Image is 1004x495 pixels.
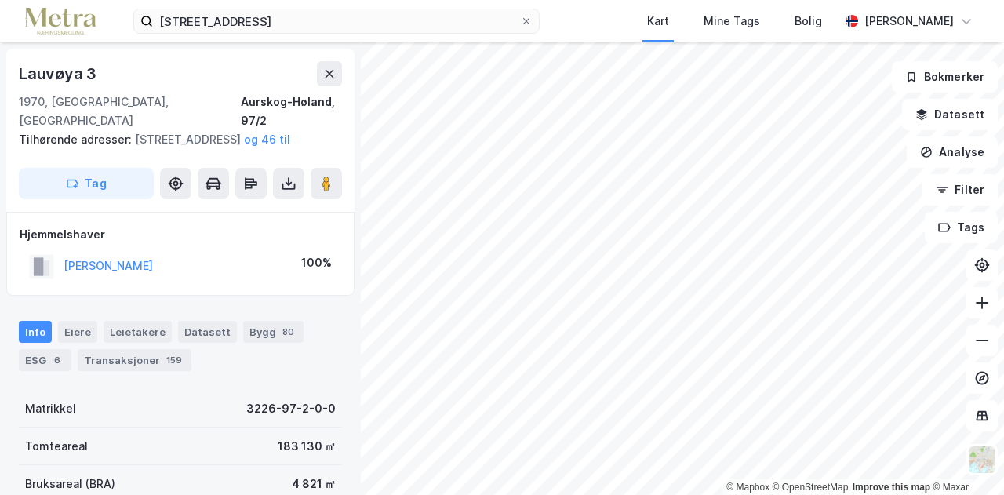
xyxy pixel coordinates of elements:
[25,399,76,418] div: Matrikkel
[279,324,297,340] div: 80
[19,61,100,86] div: Lauvøya 3
[25,8,96,35] img: metra-logo.256734c3b2bbffee19d4.png
[246,399,336,418] div: 3226-97-2-0-0
[907,136,998,168] button: Analyse
[19,349,71,371] div: ESG
[58,321,97,343] div: Eiere
[19,130,329,149] div: [STREET_ADDRESS]
[864,12,954,31] div: [PERSON_NAME]
[178,321,237,343] div: Datasett
[19,93,241,130] div: 1970, [GEOGRAPHIC_DATA], [GEOGRAPHIC_DATA]
[726,482,769,493] a: Mapbox
[892,61,998,93] button: Bokmerker
[163,352,185,368] div: 159
[241,93,342,130] div: Aurskog-Høland, 97/2
[922,174,998,206] button: Filter
[243,321,304,343] div: Bygg
[104,321,172,343] div: Leietakere
[853,482,930,493] a: Improve this map
[795,12,822,31] div: Bolig
[25,437,88,456] div: Tomteareal
[926,420,1004,495] iframe: Chat Widget
[647,12,669,31] div: Kart
[19,321,52,343] div: Info
[926,420,1004,495] div: Kontrollprogram for chat
[153,9,520,33] input: Søk på adresse, matrikkel, gårdeiere, leietakere eller personer
[19,168,154,199] button: Tag
[20,225,341,244] div: Hjemmelshaver
[78,349,191,371] div: Transaksjoner
[292,475,336,493] div: 4 821 ㎡
[49,352,65,368] div: 6
[925,212,998,243] button: Tags
[902,99,998,130] button: Datasett
[19,133,135,146] span: Tilhørende adresser:
[301,253,332,272] div: 100%
[704,12,760,31] div: Mine Tags
[25,475,115,493] div: Bruksareal (BRA)
[278,437,336,456] div: 183 130 ㎡
[773,482,849,493] a: OpenStreetMap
